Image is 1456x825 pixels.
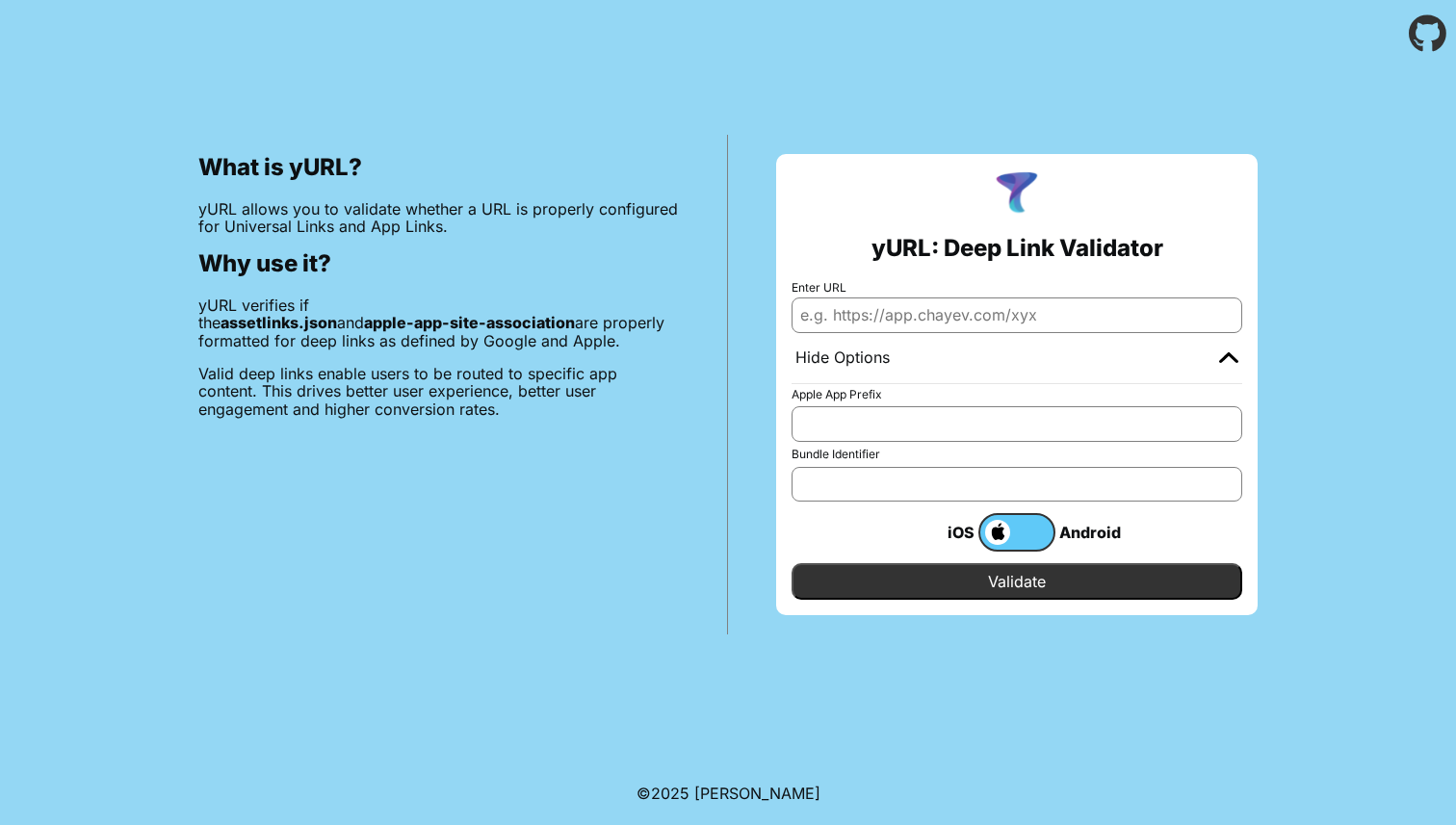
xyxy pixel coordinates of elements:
[792,388,1242,401] label: Apple App Prefix
[651,784,689,803] span: 2025
[795,348,890,368] div: Hide Options
[792,448,1242,461] label: Bundle Identifier
[901,520,978,545] div: iOS
[198,296,679,349] p: yURL verifies if the and are properly formatted for deep links as defined by Google and Apple.
[198,200,679,236] p: yURL allows you to validate whether a URL is properly configured for Universal Links and App Links.
[792,563,1242,600] input: Validate
[792,297,1242,332] input: e.g. https://app.chayev.com/xyx
[364,313,575,332] b: apple-app-site-association
[637,761,820,825] footer: ©
[694,784,820,803] a: Michael Ibragimchayev's Personal Site
[992,169,1042,219] img: yURL Logo
[198,365,679,418] p: Valid deep links enable users to be routed to specific app content. This drives better user exper...
[1219,351,1238,363] img: chevron
[1055,520,1132,545] div: Android
[198,250,679,277] h2: Why use it?
[792,281,1242,295] label: Enter URL
[198,154,679,181] h2: What is yURL?
[871,235,1163,262] h2: yURL: Deep Link Validator
[221,313,337,332] b: assetlinks.json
